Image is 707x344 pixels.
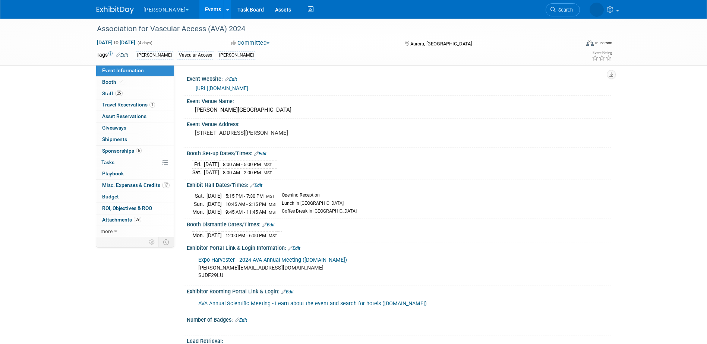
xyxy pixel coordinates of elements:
a: Edit [262,222,275,227]
img: Format-Inperson.png [586,40,594,46]
button: Committed [228,39,272,47]
i: Booth reservation complete [120,80,123,84]
span: (4 days) [137,41,152,45]
span: 25 [115,90,123,96]
span: MST [263,162,272,167]
span: Staff [102,90,123,96]
span: more [101,228,113,234]
span: Budget [102,194,119,200]
div: In-Person [595,40,612,46]
div: Number of Badges: [187,314,611,324]
span: 1 [149,102,155,108]
a: Search [546,3,580,16]
td: Mon. [192,232,206,239]
a: Travel Reservations1 [96,99,174,111]
span: to [113,39,120,45]
td: Opening Reception [277,192,357,200]
a: Tasks [96,157,174,168]
td: Lunch in [GEOGRAPHIC_DATA] [277,200,357,208]
a: Edit [288,246,300,251]
a: Staff25 [96,88,174,99]
div: Booth Dismantle Dates/Times: [187,219,611,229]
span: Booth [102,79,125,85]
span: [DATE] [DATE] [97,39,136,46]
div: Vascular Access [177,51,214,59]
span: 8:00 AM - 5:00 PM [223,162,261,167]
td: Personalize Event Tab Strip [146,237,159,247]
a: Edit [235,318,247,323]
td: [DATE] [206,192,222,200]
td: Tags [97,51,128,60]
span: Playbook [102,171,124,176]
div: Exhibit Hall Dates/Times: [187,179,611,189]
td: Fri. [192,160,204,169]
td: Coffee Break in [GEOGRAPHIC_DATA] [277,208,357,216]
span: 9:45 AM - 11:45 AM [225,209,266,215]
div: Event Venue Name: [187,96,611,105]
div: Exhibitor Portal Link & Login Information: [187,242,611,252]
span: 12:00 PM - 6:00 PM [225,233,266,238]
div: Event Venue Address: [187,119,611,128]
a: Giveaways [96,122,174,134]
div: Exhibitor Rooming Portal Link & Login: [187,286,611,296]
span: MST [263,171,272,175]
td: Sat. [192,169,204,176]
a: more [96,226,174,237]
span: Aurora, [GEOGRAPHIC_DATA] [410,41,472,47]
span: 39 [134,217,141,222]
div: Association for Vascular Access (AVA) 2024 [94,22,569,36]
a: Asset Reservations [96,111,174,122]
a: [URL][DOMAIN_NAME] [196,85,248,91]
a: Edit [116,52,128,58]
td: [DATE] [204,160,219,169]
img: Dawn Brown [590,3,604,17]
a: Attachments39 [96,214,174,226]
a: Budget [96,191,174,203]
a: Edit [225,77,237,82]
a: Shipments [96,134,174,145]
div: Event Website: [187,73,611,83]
a: Playbook [96,168,174,179]
span: MST [269,210,277,215]
div: [PERSON_NAME][GEOGRAPHIC_DATA] [192,104,605,116]
span: Tasks [101,159,114,165]
span: MST [266,194,275,199]
span: Travel Reservations [102,102,155,108]
a: Expo Harvester - 2024 AVA Annual Meeting ([DOMAIN_NAME]) [198,257,347,263]
span: Shipments [102,136,127,142]
span: 17 [162,182,170,188]
td: [DATE] [206,200,222,208]
span: Event Information [102,67,144,73]
div: Booth Set-up Dates/Times: [187,148,611,157]
a: Misc. Expenses & Credits17 [96,180,174,191]
span: Search [556,7,573,13]
span: MST [269,233,277,238]
span: Misc. Expenses & Credits [102,182,170,188]
td: [DATE] [206,208,222,216]
td: [DATE] [206,232,222,239]
img: ExhibitDay [97,6,134,14]
div: [PERSON_NAME][EMAIL_ADDRESS][DOMAIN_NAME] SJDF29LU [193,253,529,283]
span: Giveaways [102,125,126,131]
a: AVA Annual Scientific Meeting - Learn about the event and search for hotels ([DOMAIN_NAME]) [198,300,427,307]
span: 5:15 PM - 7:30 PM [225,193,263,199]
a: Edit [281,289,294,294]
td: Sat. [192,192,206,200]
span: ROI, Objectives & ROO [102,205,152,211]
td: Mon. [192,208,206,216]
td: [DATE] [204,169,219,176]
td: Toggle Event Tabs [158,237,174,247]
a: Event Information [96,65,174,76]
a: Sponsorships6 [96,146,174,157]
span: 8:00 AM - 2:00 PM [223,170,261,175]
div: Event Format [536,39,613,50]
span: Asset Reservations [102,113,146,119]
span: Sponsorships [102,148,142,154]
span: MST [269,202,277,207]
pre: [STREET_ADDRESS][PERSON_NAME] [195,130,355,136]
td: Sun. [192,200,206,208]
span: Attachments [102,217,141,223]
div: Event Rating [592,51,612,55]
div: [PERSON_NAME] [217,51,256,59]
span: 10:45 AM - 2:15 PM [225,201,266,207]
